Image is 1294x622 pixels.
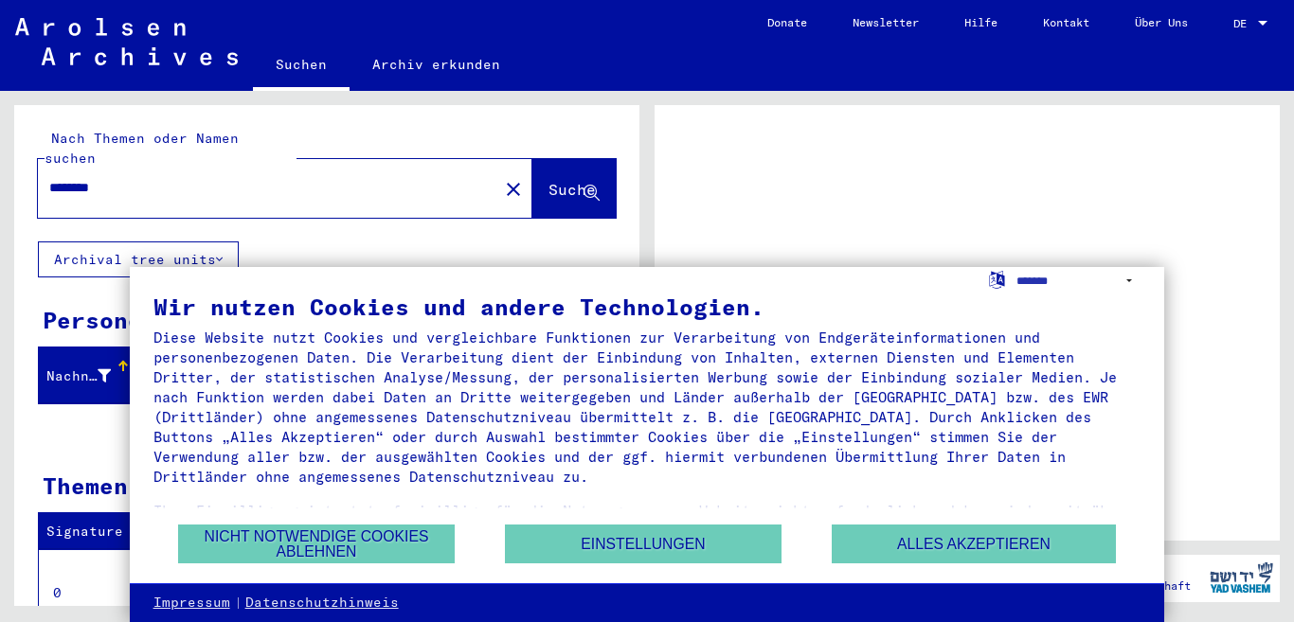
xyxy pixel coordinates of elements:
div: Nachname [46,361,135,391]
div: Diese Website nutzt Cookies und vergleichbare Funktionen zur Verarbeitung von Endgeräteinformatio... [153,328,1141,487]
mat-label: Nach Themen oder Namen suchen [45,130,239,167]
mat-header-cell: Nachname [39,349,131,402]
div: Signature [46,522,154,542]
div: Wir nutzen Cookies und andere Technologien. [153,295,1141,318]
button: Suche [532,159,616,218]
div: Themen [43,469,128,503]
img: Arolsen_neg.svg [15,18,238,65]
a: Impressum [153,594,230,613]
img: yv_logo.png [1206,554,1277,601]
label: Sprache auswählen [987,270,1007,288]
select: Sprache auswählen [1016,267,1141,294]
mat-icon: close [502,178,525,201]
div: Signature [46,517,173,547]
a: Suchen [253,42,350,91]
a: Datenschutzhinweis [245,594,399,613]
a: Archiv erkunden [350,42,523,87]
div: Nachname [46,366,111,386]
div: Personen [43,303,156,337]
button: Alles akzeptieren [832,524,1116,563]
button: Clear [494,169,532,207]
span: Suche [548,180,596,199]
button: Nicht notwendige Cookies ablehnen [178,524,455,563]
span: DE [1233,17,1254,30]
button: Einstellungen [505,524,782,563]
button: Archival tree units [38,241,239,277]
